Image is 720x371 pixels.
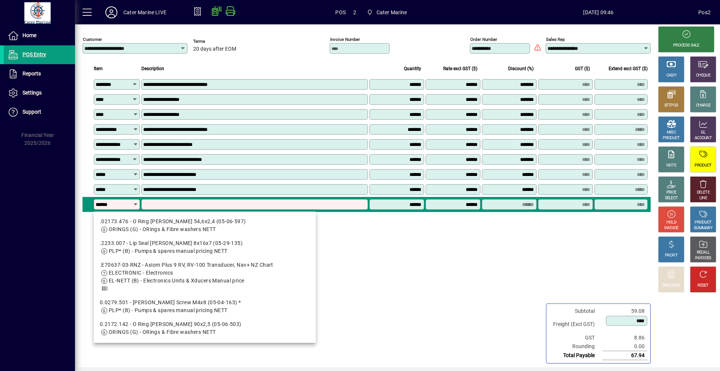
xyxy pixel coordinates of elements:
[694,220,711,225] div: PRODUCT
[575,65,590,73] span: GST ($)
[100,261,310,269] div: .E70637-03-RNZ - Axiom Plus 9 RV, RV-100 Transducer, Nav+ NZ Chart
[665,195,678,201] div: SELECT
[667,130,676,135] div: MISC
[22,109,41,115] span: Support
[549,315,602,333] td: Freight (Excl GST)
[193,46,236,52] span: 20 days after EOM
[666,220,676,225] div: HOLD
[666,163,676,168] div: NOTE
[330,37,360,42] mat-label: Invoice number
[694,135,712,141] div: ACCOUNT
[609,65,648,73] span: Extend excl GST ($)
[546,37,565,42] mat-label: Sales rep
[549,333,602,342] td: GST
[697,190,709,195] div: DELETE
[470,37,497,42] mat-label: Order number
[123,6,166,18] div: Cater Marine LIVE
[4,84,75,102] a: Settings
[4,26,75,45] a: Home
[549,342,602,351] td: Rounding
[602,342,647,351] td: 0.00
[100,299,310,306] div: 0.0279.501 - [PERSON_NAME] Screw M4x8 (05-04-163) *
[109,307,228,313] span: PLP* (B) - Pumps & spares manual pricing NETT
[697,250,710,255] div: RECALL
[100,320,310,328] div: 0.2172.142 - O Ring [PERSON_NAME] 90x2,5 (05-06-503)
[673,43,699,48] div: PROCESS SALE
[666,73,676,78] div: CASH
[701,130,706,135] div: GL
[22,71,41,77] span: Reports
[335,6,346,18] span: POS
[695,255,711,261] div: INVOICES
[109,248,228,254] span: PLP* (B) - Pumps & spares manual pricing NETT
[697,283,709,288] div: RESET
[94,339,316,361] mat-option: 0.2230.015 - Johnson V-ring (05-19-503
[508,65,534,73] span: Discount (%)
[94,317,316,339] mat-option: 0.2172.142 - O Ring Johnson 90x2,5 (05-06-503)
[100,239,310,247] div: .2233.007 - Lip Seal [PERSON_NAME] 8x16x7 (05-29-135)
[499,6,699,18] span: [DATE] 09:46
[696,73,710,78] div: CHEQUE
[99,6,123,19] button: Profile
[602,351,647,360] td: 67.94
[4,65,75,83] a: Reports
[664,103,678,108] div: EFTPOS
[141,65,164,73] span: Description
[698,6,711,18] div: Pos2
[602,307,647,315] td: 59.08
[83,37,102,42] mat-label: Customer
[662,283,680,288] div: DISCOUNT
[602,333,647,342] td: 8.86
[353,6,356,18] span: 2
[109,226,216,232] span: ORINGS (G) - ORings & Fibre washers NETT
[666,190,676,195] div: PRICE
[94,236,316,258] mat-option: .2233.007 - Lip Seal Johnson 8x16x7 (05-29-135)
[109,329,216,335] span: ORINGS (G) - ORings & Fibre washers NETT
[364,6,410,19] span: Cater Marine
[4,103,75,122] a: Support
[94,215,316,236] mat-option: .02173.476 - O Ring Johnson 54,6x2,4 (05-06-597)
[663,135,679,141] div: PRODUCT
[549,307,602,315] td: Subtotal
[376,6,407,18] span: Cater Marine
[665,253,678,258] div: PROFIT
[94,65,103,73] span: Item
[109,270,173,276] span: ELECTRONIC - Electronics
[694,163,711,168] div: PRODUCT
[94,258,316,296] mat-option: .E70637-03-RNZ - Axiom Plus 9 RV, RV-100 Transducer, Nav+ NZ Chart
[100,218,310,225] div: .02173.476 - O Ring [PERSON_NAME] 54,6x2,4 (05-06-597)
[696,103,711,108] div: CHARGE
[193,39,238,44] span: Terms
[100,342,310,350] div: 0.2230.015 - [PERSON_NAME] V-ring ([PHONE_NUMBER]
[664,225,678,231] div: INVOICE
[109,278,244,284] span: EL-NETT (B) - Electronics Units & Xducers Manual price
[22,90,42,96] span: Settings
[22,32,36,38] span: Home
[694,225,712,231] div: SUMMARY
[443,65,477,73] span: Rate excl GST ($)
[549,351,602,360] td: Total Payable
[404,65,421,73] span: Quantity
[22,51,46,57] span: POS Entry
[94,296,316,317] mat-option: 0.0279.501 - Johnson Screw M4x8 (05-04-163) *
[699,195,707,201] div: LINE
